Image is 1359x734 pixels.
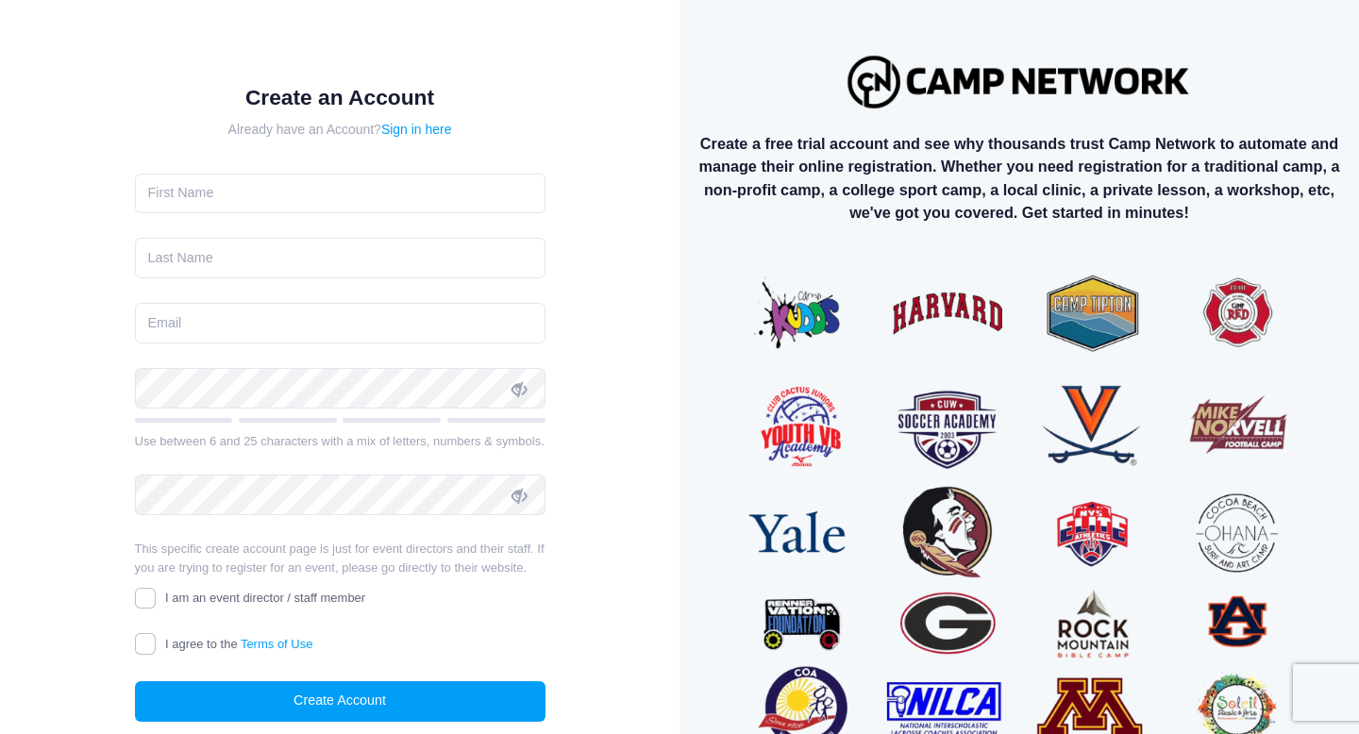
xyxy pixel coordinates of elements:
[135,85,545,110] h1: Create an Account
[135,303,545,343] input: Email
[241,637,313,651] a: Terms of Use
[695,132,1344,225] p: Create a free trial account and see why thousands trust Camp Network to automate and manage their...
[135,681,545,722] button: Create Account
[381,122,452,137] a: Sign in here
[135,633,157,655] input: I agree to theTerms of Use
[135,120,545,140] div: Already have an Account?
[135,540,545,576] p: This specific create account page is just for event directors and their staff. If you are trying ...
[165,637,312,651] span: I agree to the
[135,238,545,278] input: Last Name
[165,591,365,605] span: I am an event director / staff member
[135,174,545,214] input: First Name
[839,46,1200,117] img: Logo
[135,432,545,451] div: Use between 6 and 25 characters with a mix of letters, numbers & symbols.
[135,588,157,609] input: I am an event director / staff member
